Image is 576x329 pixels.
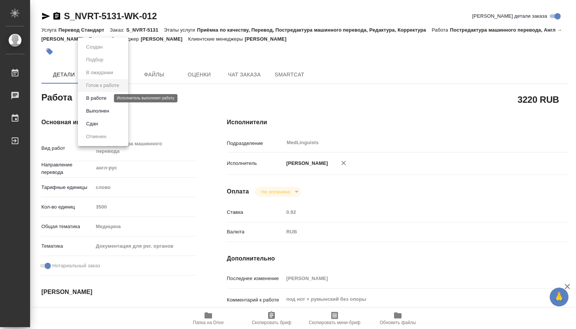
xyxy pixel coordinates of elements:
[84,43,105,51] button: Создан
[84,81,121,90] button: Готов к работе
[84,133,109,141] button: Отменен
[84,94,109,102] button: В работе
[84,69,115,77] button: В ожидании
[84,107,111,115] button: Выполнен
[84,120,100,128] button: Сдан
[84,56,106,64] button: Подбор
